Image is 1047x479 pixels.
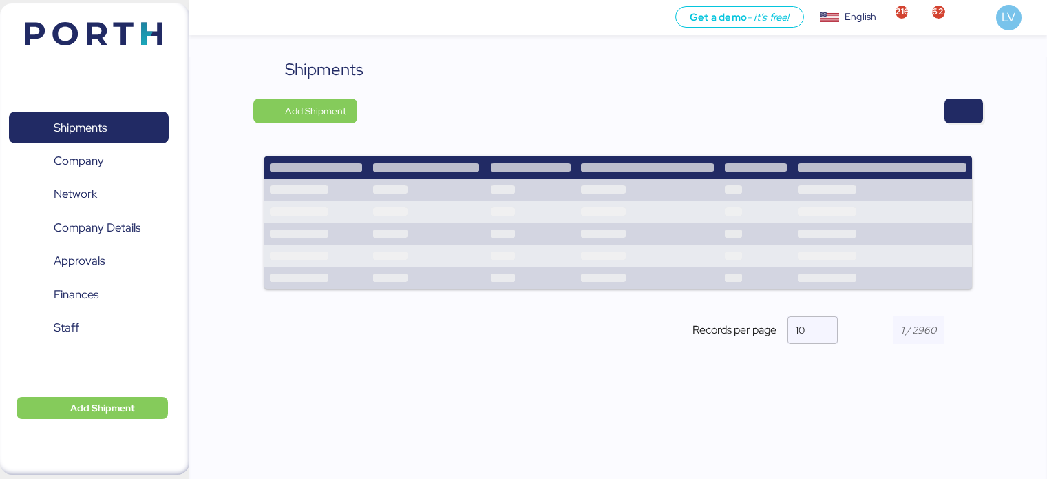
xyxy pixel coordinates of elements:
[9,145,169,177] a: Company
[9,112,169,143] a: Shipments
[9,279,169,311] a: Finances
[285,103,346,119] span: Add Shipment
[54,118,107,138] span: Shipments
[796,324,805,336] span: 10
[9,312,169,344] a: Staff
[54,285,98,305] span: Finances
[893,316,944,344] input: 1 / 2960
[198,6,221,30] button: Menu
[285,57,363,82] div: Shipments
[54,151,104,171] span: Company
[54,218,140,238] span: Company Details
[9,245,169,277] a: Approvals
[54,318,79,338] span: Staff
[17,397,168,419] button: Add Shipment
[845,10,876,24] div: English
[9,212,169,244] a: Company Details
[253,99,357,123] button: Add Shipment
[9,179,169,210] a: Network
[70,400,135,416] span: Add Shipment
[54,251,105,271] span: Approvals
[692,322,776,338] span: Records per page
[1002,8,1015,26] span: LV
[54,184,97,204] span: Network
